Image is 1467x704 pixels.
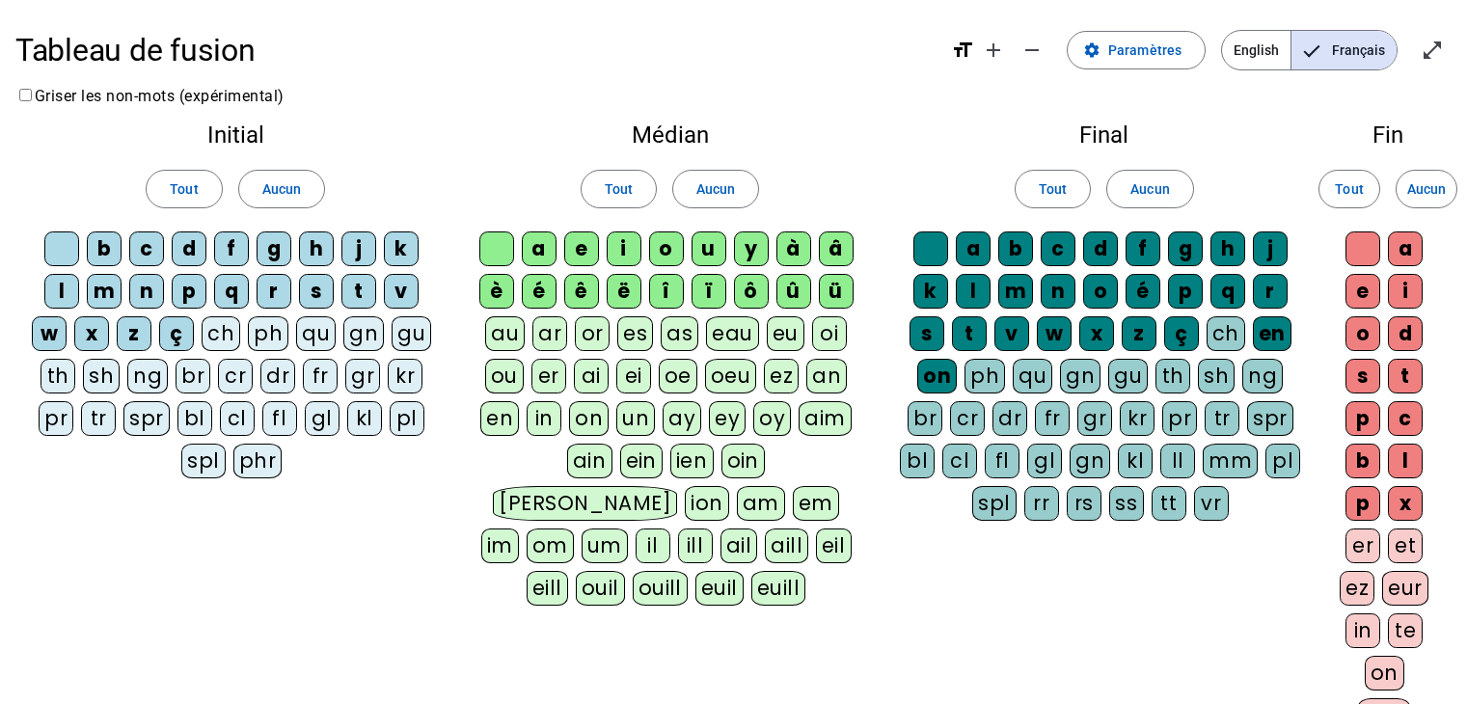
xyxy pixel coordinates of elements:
div: x [1079,316,1114,351]
button: Aucun [672,170,759,208]
div: î [649,274,684,309]
div: g [1168,231,1203,266]
div: e [564,231,599,266]
div: rr [1024,486,1059,521]
div: ouill [633,571,688,606]
div: tr [81,401,116,436]
div: tt [1152,486,1186,521]
div: ou [485,359,524,393]
div: û [776,274,811,309]
div: fr [303,359,338,393]
button: Tout [146,170,222,208]
div: [PERSON_NAME] [493,486,677,521]
div: p [1345,486,1380,521]
div: spl [972,486,1017,521]
h2: Fin [1340,123,1436,147]
div: on [917,359,957,393]
div: t [1388,359,1423,393]
div: ez [1340,571,1374,606]
div: fl [985,444,1019,478]
button: Entrer en plein écran [1413,31,1452,69]
span: English [1222,31,1290,69]
div: u [692,231,726,266]
div: in [1345,613,1380,648]
div: ill [678,528,713,563]
div: è [479,274,514,309]
div: é [1126,274,1160,309]
div: pr [1162,401,1197,436]
div: ez [764,359,799,393]
div: eur [1382,571,1428,606]
div: d [1388,316,1423,351]
button: Aucun [1106,170,1193,208]
div: er [531,359,566,393]
button: Tout [1318,170,1380,208]
div: gu [1108,359,1148,393]
div: dr [260,359,295,393]
div: h [299,231,334,266]
div: l [44,274,79,309]
div: ain [567,444,612,478]
div: r [257,274,291,309]
div: th [1155,359,1190,393]
div: f [1126,231,1160,266]
div: fl [262,401,297,436]
div: ien [670,444,714,478]
div: é [522,274,557,309]
div: spl [181,444,226,478]
div: p [172,274,206,309]
div: x [1388,486,1423,521]
div: on [569,401,609,436]
div: oeu [705,359,757,393]
input: Griser les non-mots (expérimental) [19,89,32,101]
div: oi [812,316,847,351]
div: aill [765,528,808,563]
div: en [1253,316,1291,351]
span: Aucun [262,177,301,201]
div: cr [950,401,985,436]
div: ï [692,274,726,309]
div: â [819,231,854,266]
div: v [384,274,419,309]
h1: Tableau de fusion [15,19,936,81]
div: ë [607,274,641,309]
div: sh [1198,359,1235,393]
div: et [1388,528,1423,563]
div: ay [663,401,701,436]
div: euil [695,571,744,606]
button: Tout [581,170,657,208]
div: pl [1265,444,1300,478]
div: n [129,274,164,309]
div: r [1253,274,1288,309]
div: i [1388,274,1423,309]
div: k [384,231,419,266]
div: ng [127,359,168,393]
div: ein [620,444,664,478]
div: er [1345,528,1380,563]
div: br [908,401,942,436]
mat-icon: open_in_full [1421,39,1444,62]
div: eil [816,528,852,563]
div: ar [532,316,567,351]
div: ê [564,274,599,309]
div: ng [1242,359,1283,393]
div: à [776,231,811,266]
div: ey [709,401,746,436]
div: gn [1060,359,1100,393]
div: on [1365,656,1404,690]
div: pl [390,401,424,436]
div: c [1388,401,1423,436]
div: w [1037,316,1072,351]
div: l [956,274,991,309]
div: ü [819,274,854,309]
div: fr [1035,401,1070,436]
div: bl [177,401,212,436]
div: m [998,274,1033,309]
div: ll [1160,444,1195,478]
div: gr [1077,401,1112,436]
div: un [616,401,655,436]
div: s [910,316,944,351]
div: kl [1118,444,1153,478]
mat-icon: settings [1083,41,1100,59]
div: es [617,316,653,351]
